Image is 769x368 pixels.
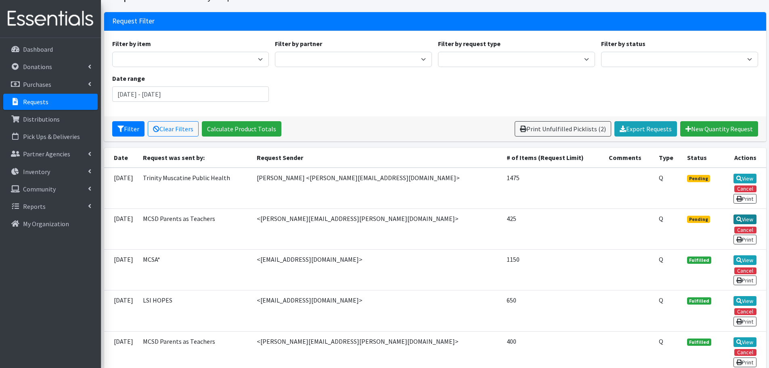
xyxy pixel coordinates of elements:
[687,216,710,223] span: Pending
[659,214,663,223] abbr: Quantity
[659,255,663,263] abbr: Quantity
[733,357,756,367] a: Print
[687,339,711,346] span: Fulfilled
[202,121,281,137] a: Calculate Product Totals
[3,94,98,110] a: Requests
[112,121,145,137] button: Filter
[112,39,151,48] label: Filter by item
[23,63,52,71] p: Donations
[252,168,502,209] td: [PERSON_NAME] <[PERSON_NAME][EMAIL_ADDRESS][DOMAIN_NAME]>
[23,98,48,106] p: Requests
[23,115,60,123] p: Distributions
[3,146,98,162] a: Partner Agencies
[3,128,98,145] a: Pick Ups & Deliveries
[3,5,98,32] img: HumanEssentials
[3,59,98,75] a: Donations
[112,86,269,102] input: January 1, 2011 - December 31, 2011
[252,250,502,290] td: <[EMAIL_ADDRESS][DOMAIN_NAME]>
[733,275,756,285] a: Print
[502,168,604,209] td: 1475
[734,349,756,356] button: Cancel
[734,185,756,192] button: Cancel
[104,168,138,209] td: [DATE]
[659,296,663,304] abbr: Quantity
[252,148,502,168] th: Request Sender
[733,317,756,326] a: Print
[104,148,138,168] th: Date
[3,198,98,214] a: Reports
[3,164,98,180] a: Inventory
[112,74,145,83] label: Date range
[502,290,604,331] td: 650
[502,148,604,168] th: # of Items (Request Limit)
[138,208,252,249] td: MCSD Parents as Teachers
[23,168,50,176] p: Inventory
[104,290,138,331] td: [DATE]
[733,337,756,347] a: View
[687,257,711,264] span: Fulfilled
[680,121,758,137] a: New Quantity Request
[438,39,501,48] label: Filter by request type
[104,208,138,249] td: [DATE]
[23,220,69,228] p: My Organization
[252,208,502,249] td: <[PERSON_NAME][EMAIL_ADDRESS][PERSON_NAME][DOMAIN_NAME]>
[734,267,756,274] button: Cancel
[3,41,98,57] a: Dashboard
[502,250,604,290] td: 1150
[252,290,502,331] td: <[EMAIL_ADDRESS][DOMAIN_NAME]>
[138,168,252,209] td: Trinity Muscatine Public Health
[733,214,756,224] a: View
[659,174,663,182] abbr: Quantity
[23,150,70,158] p: Partner Agencies
[138,290,252,331] td: LSI HOPES
[734,308,756,315] button: Cancel
[148,121,199,137] a: Clear Filters
[138,250,252,290] td: MCSA*
[104,250,138,290] td: [DATE]
[3,216,98,232] a: My Organization
[23,45,53,53] p: Dashboard
[3,76,98,93] a: Purchases
[682,148,722,168] th: Status
[275,39,322,48] label: Filter by partner
[23,202,46,210] p: Reports
[3,111,98,127] a: Distributions
[515,121,611,137] a: Print Unfulfilled Picklists (2)
[733,296,756,306] a: View
[138,148,252,168] th: Request was sent by:
[733,174,756,183] a: View
[654,148,683,168] th: Type
[502,208,604,249] td: 425
[614,121,677,137] a: Export Requests
[733,235,756,244] a: Print
[23,132,80,141] p: Pick Ups & Deliveries
[733,194,756,204] a: Print
[112,17,155,25] h3: Request Filter
[734,227,756,233] button: Cancel
[659,337,663,345] abbr: Quantity
[3,181,98,197] a: Community
[601,39,645,48] label: Filter by status
[687,175,710,182] span: Pending
[23,80,51,88] p: Purchases
[23,185,56,193] p: Community
[687,297,711,305] span: Fulfilled
[733,255,756,265] a: View
[722,148,766,168] th: Actions
[604,148,654,168] th: Comments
